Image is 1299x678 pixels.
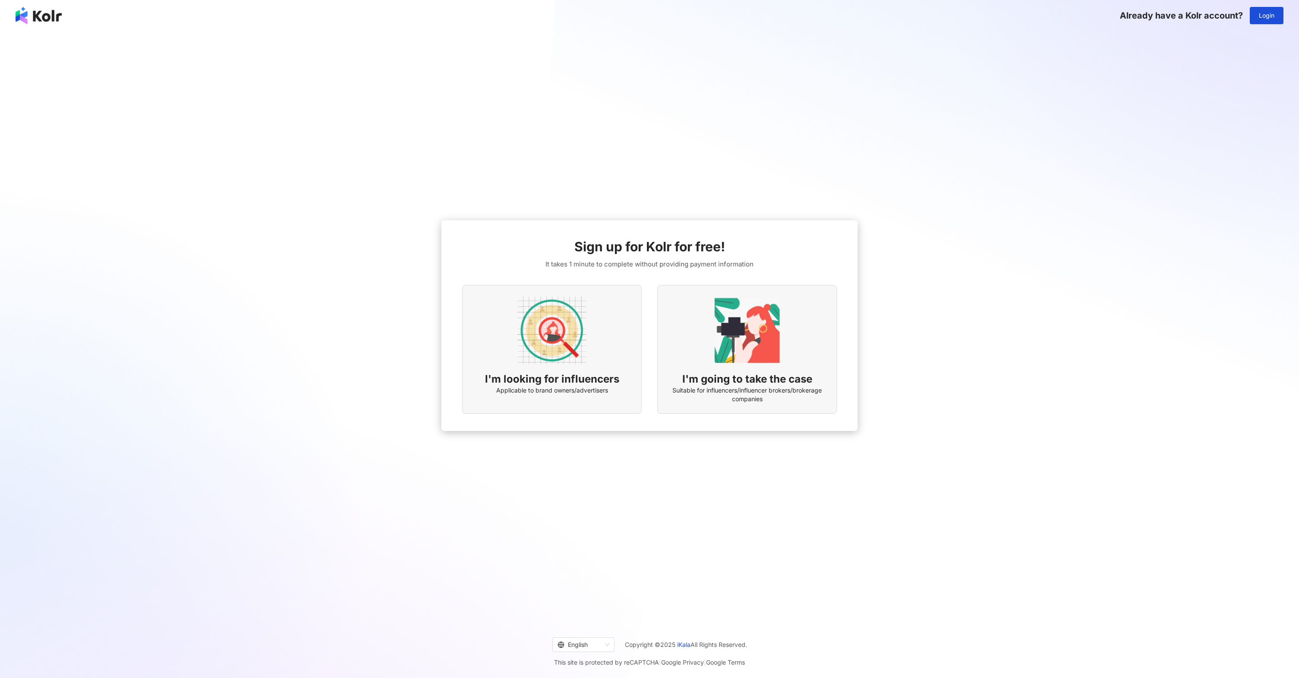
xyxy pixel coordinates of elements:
span: Sign up for Kolr for free! [574,238,725,256]
img: KOL identity option [713,296,782,365]
span: Login [1259,12,1274,19]
span: Already have a Kolr account? [1120,10,1243,21]
span: Suitable for influencers/influencer brokers/brokerage companies [668,386,826,403]
span: This site is protected by reCAPTCHA [554,657,745,668]
a: Google Privacy [661,659,704,666]
button: Login [1250,7,1283,24]
img: logo [16,7,62,24]
span: | [659,659,661,666]
span: It takes 1 minute to complete without providing payment information [545,259,754,269]
span: Copyright © 2025 All Rights Reserved. [625,640,747,650]
span: I'm going to take the case [682,372,812,387]
span: | [704,659,706,666]
span: Applicable to brand owners/advertisers [496,386,608,395]
a: iKala [677,641,691,648]
img: AD identity option [517,296,586,365]
a: Google Terms [706,659,745,666]
div: English [558,638,602,652]
span: I'm looking for influencers [485,372,619,387]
